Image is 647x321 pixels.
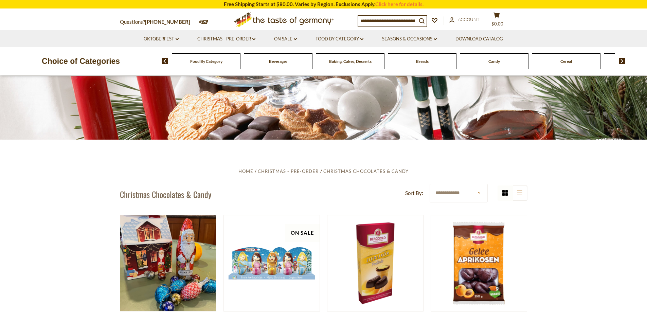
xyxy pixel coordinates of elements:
label: Sort By: [405,189,423,197]
img: Riegelein "Weihnachtshaus" Chocolate-Filled Santa House [120,215,216,311]
a: Cereal [560,59,572,64]
button: $0.00 [487,12,507,29]
a: Download Catalog [455,35,503,43]
a: Home [238,168,253,174]
h1: Christmas Chocolates & Candy [120,189,211,199]
a: Seasons & Occasions [382,35,437,43]
a: Account [449,16,480,23]
a: Oktoberfest [144,35,179,43]
img: previous arrow [162,58,168,64]
a: Food By Category [190,59,222,64]
a: Click here for details. [375,1,424,7]
span: $0.00 [491,21,503,26]
a: Baking, Cakes, Desserts [329,59,372,64]
a: On Sale [274,35,297,43]
img: Berggold Eggnog Liquor Pralines, 100g [327,215,424,311]
a: Candy [488,59,500,64]
span: Account [458,17,480,22]
img: Riegelein Chocolate Angels, Set of 5, 2.2 oz [224,215,320,311]
img: next arrow [619,58,625,64]
a: Breads [416,59,429,64]
p: Questions? [120,18,195,26]
img: Berggold Chocolate Apricot Jelly Pralines, 300g [431,215,527,311]
a: Food By Category [316,35,363,43]
a: Christmas - PRE-ORDER [258,168,319,174]
a: Beverages [269,59,287,64]
a: Christmas - PRE-ORDER [197,35,255,43]
a: Christmas Chocolates & Candy [323,168,409,174]
a: [PHONE_NUMBER] [145,19,190,25]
